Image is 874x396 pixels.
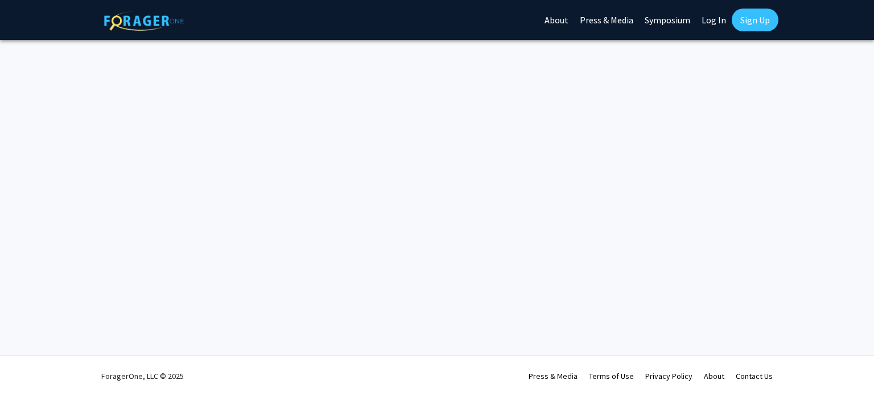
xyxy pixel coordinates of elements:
[736,371,773,381] a: Contact Us
[104,11,184,31] img: ForagerOne Logo
[732,9,778,31] a: Sign Up
[101,356,184,396] div: ForagerOne, LLC © 2025
[645,371,692,381] a: Privacy Policy
[529,371,578,381] a: Press & Media
[589,371,634,381] a: Terms of Use
[704,371,724,381] a: About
